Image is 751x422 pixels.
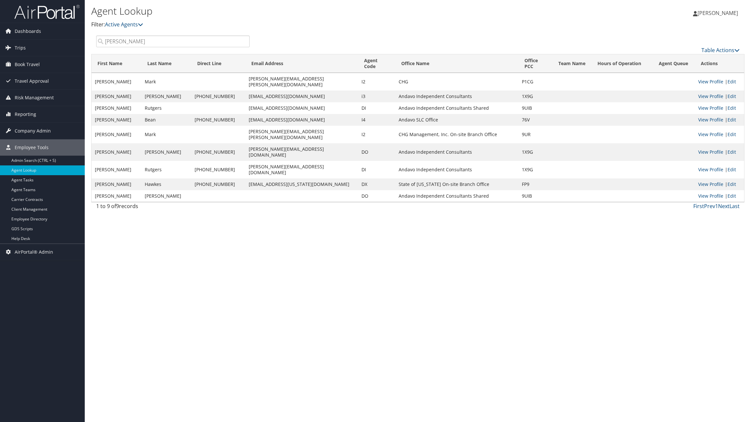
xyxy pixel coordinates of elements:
[96,202,250,213] div: 1 to 9 of records
[395,73,519,91] td: CHG
[92,54,141,73] th: First Name: activate to sort column descending
[92,126,141,143] td: [PERSON_NAME]
[191,114,246,126] td: [PHONE_NUMBER]
[695,114,744,126] td: |
[519,178,552,190] td: FP9
[92,161,141,178] td: [PERSON_NAME]
[191,91,246,102] td: [PHONE_NUMBER]
[395,178,519,190] td: State of [US_STATE] On-site Branch Office
[519,102,552,114] td: 9UIB
[695,73,744,91] td: |
[96,35,250,47] input: Search
[728,117,736,123] a: Edit
[519,73,552,91] td: P1CG
[116,203,119,210] span: 9
[695,54,744,73] th: Actions
[92,143,141,161] td: [PERSON_NAME]
[105,21,143,28] a: Active Agents
[141,114,191,126] td: Bean
[519,190,552,202] td: 9UIB
[728,166,736,173] a: Edit
[395,190,519,202] td: Andavo Independent Consultants Shared
[358,91,395,102] td: i3
[698,9,738,17] span: [PERSON_NAME]
[704,203,715,210] a: Prev
[15,106,36,122] span: Reporting
[245,102,358,114] td: [EMAIL_ADDRESS][DOMAIN_NAME]
[695,143,744,161] td: |
[519,91,552,102] td: 1X9G
[728,181,736,187] a: Edit
[695,161,744,178] td: |
[141,102,191,114] td: Rutgers
[728,93,736,99] a: Edit
[92,102,141,114] td: [PERSON_NAME]
[698,117,723,123] a: View Profile
[728,149,736,155] a: Edit
[519,161,552,178] td: 1X9G
[245,178,358,190] td: [EMAIL_ADDRESS][US_STATE][DOMAIN_NAME]
[141,54,191,73] th: Last Name: activate to sort column ascending
[358,114,395,126] td: I4
[191,143,246,161] td: [PHONE_NUMBER]
[395,143,519,161] td: Andavo Independent Consultants
[698,149,723,155] a: View Profile
[698,166,723,173] a: View Profile
[519,114,552,126] td: 76V
[698,93,723,99] a: View Profile
[728,78,736,85] a: Edit
[15,244,53,260] span: AirPortal® Admin
[15,73,49,89] span: Travel Approval
[91,21,527,29] p: Filter:
[358,126,395,143] td: I2
[693,203,704,210] a: First
[92,73,141,91] td: [PERSON_NAME]
[395,102,519,114] td: Andavo Independent Consultants Shared
[698,131,723,137] a: View Profile
[141,190,191,202] td: [PERSON_NAME]
[191,178,246,190] td: [PHONE_NUMBER]
[701,47,740,54] a: Table Actions
[715,203,718,210] a: 1
[728,131,736,137] a: Edit
[245,143,358,161] td: [PERSON_NAME][EMAIL_ADDRESS][DOMAIN_NAME]
[395,91,519,102] td: Andavo Independent Consultants
[92,114,141,126] td: [PERSON_NAME]
[358,102,395,114] td: DI
[15,23,41,39] span: Dashboards
[718,203,729,210] a: Next
[245,114,358,126] td: [EMAIL_ADDRESS][DOMAIN_NAME]
[245,54,358,73] th: Email Address: activate to sort column ascending
[15,56,40,73] span: Book Travel
[15,40,26,56] span: Trips
[395,126,519,143] td: CHG Management, Inc. On-site Branch Office
[395,54,519,73] th: Office Name: activate to sort column ascending
[728,193,736,199] a: Edit
[15,90,54,106] span: Risk Management
[245,73,358,91] td: [PERSON_NAME][EMAIL_ADDRESS][PERSON_NAME][DOMAIN_NAME]
[358,161,395,178] td: DI
[141,143,191,161] td: [PERSON_NAME]
[395,114,519,126] td: Andavo SLC Office
[653,54,695,73] th: Agent Queue: activate to sort column ascending
[695,178,744,190] td: |
[728,105,736,111] a: Edit
[698,181,723,187] a: View Profile
[358,54,395,73] th: Agent Code: activate to sort column ascending
[695,91,744,102] td: |
[695,102,744,114] td: |
[141,73,191,91] td: Mark
[519,54,552,73] th: Office PCC: activate to sort column ascending
[191,161,246,178] td: [PHONE_NUMBER]
[91,4,527,18] h1: Agent Lookup
[358,178,395,190] td: DX
[552,54,592,73] th: Team Name: activate to sort column ascending
[14,4,80,20] img: airportal-logo.png
[15,139,49,156] span: Employee Tools
[245,91,358,102] td: [EMAIL_ADDRESS][DOMAIN_NAME]
[141,178,191,190] td: Hawkes
[92,91,141,102] td: [PERSON_NAME]
[729,203,740,210] a: Last
[245,161,358,178] td: [PERSON_NAME][EMAIL_ADDRESS][DOMAIN_NAME]
[395,161,519,178] td: Andavo Independent Consultants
